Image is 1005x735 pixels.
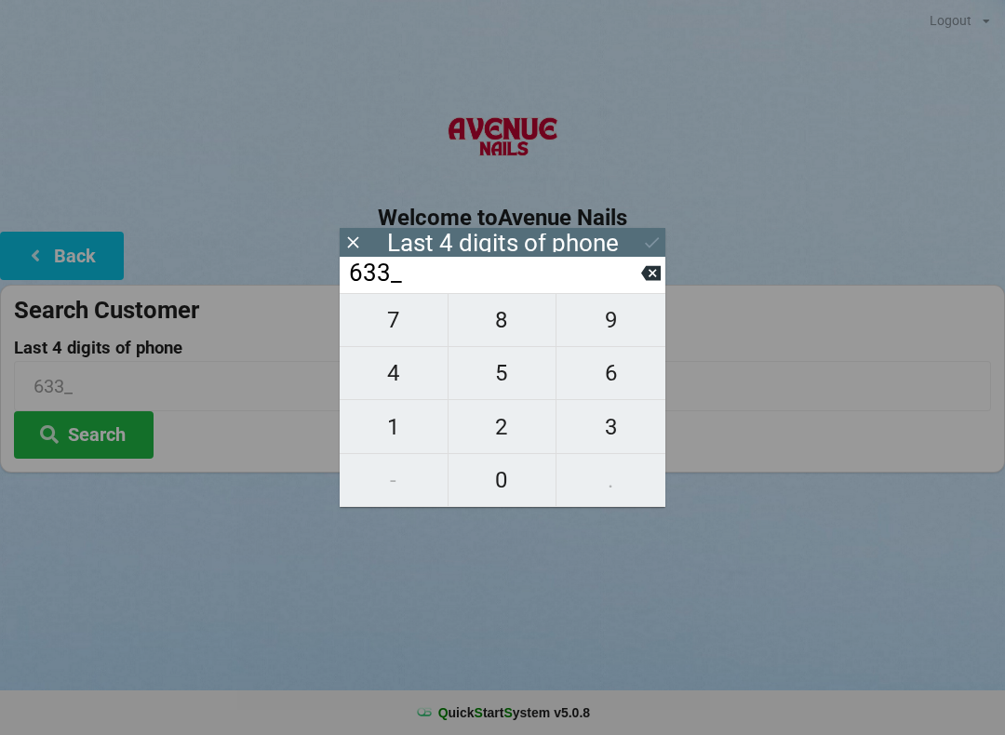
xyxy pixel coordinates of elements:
[556,408,665,447] span: 3
[340,408,448,447] span: 1
[556,354,665,393] span: 6
[449,454,557,507] button: 0
[556,301,665,340] span: 9
[340,301,448,340] span: 7
[449,408,556,447] span: 2
[340,400,449,453] button: 1
[340,354,448,393] span: 4
[449,293,557,347] button: 8
[449,400,557,453] button: 2
[449,301,556,340] span: 8
[387,234,619,252] div: Last 4 digits of phone
[556,400,665,453] button: 3
[340,293,449,347] button: 7
[449,347,557,400] button: 5
[449,354,556,393] span: 5
[556,347,665,400] button: 6
[340,347,449,400] button: 4
[449,461,556,500] span: 0
[556,293,665,347] button: 9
